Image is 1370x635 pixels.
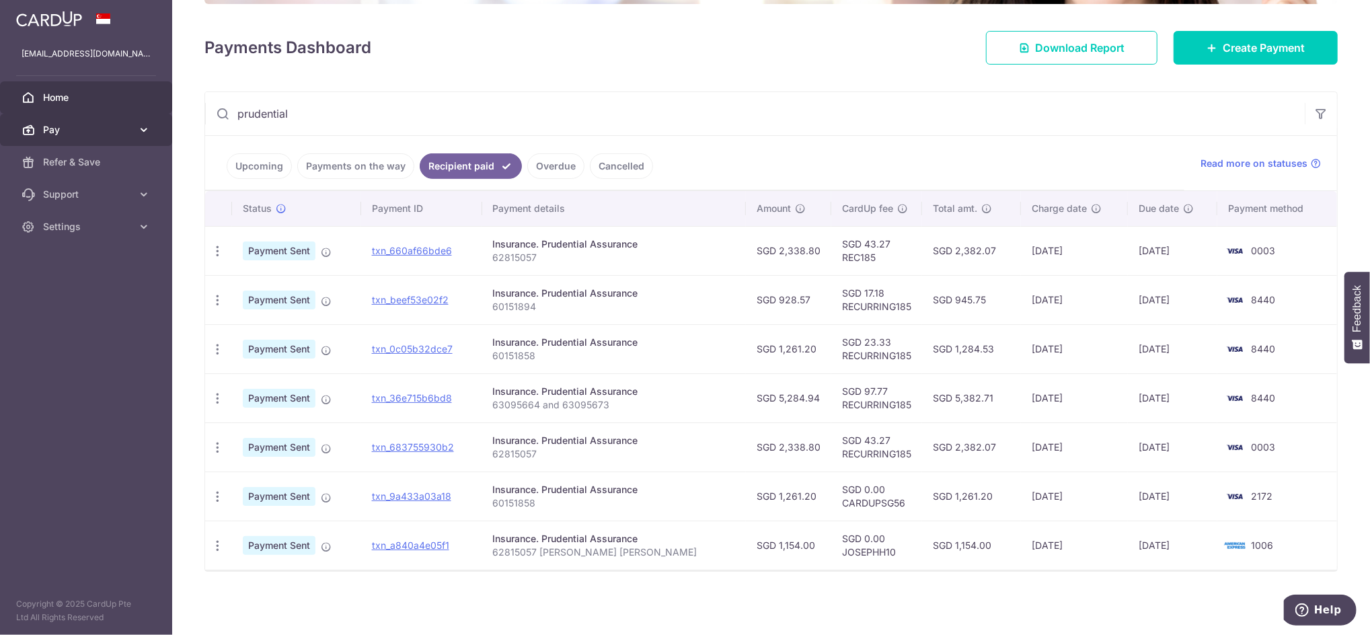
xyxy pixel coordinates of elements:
span: Support [43,188,132,201]
td: SGD 17.18 RECURRING185 [831,275,922,324]
span: Payment Sent [243,438,315,457]
th: Payment ID [361,191,482,226]
span: Feedback [1351,285,1363,332]
td: SGD 0.00 JOSEPHH10 [831,521,922,570]
span: Total amt. [933,202,977,215]
td: SGD 2,382.07 [922,422,1021,472]
a: txn_36e715b6bd8 [372,392,452,404]
td: SGD 97.77 RECURRING185 [831,373,922,422]
span: Settings [43,220,132,233]
a: txn_9a433a03a18 [372,490,451,502]
td: SGD 0.00 CARDUPSG56 [831,472,922,521]
td: [DATE] [1021,275,1128,324]
a: Download Report [986,31,1157,65]
div: Insurance. Prudential Assurance [493,336,736,349]
span: Read more on statuses [1201,157,1307,170]
td: [DATE] [1021,422,1128,472]
a: Cancelled [590,153,653,179]
span: Status [243,202,272,215]
input: Search by recipient name, payment id or reference [205,92,1305,135]
td: SGD 1,154.00 [922,521,1021,570]
p: 60151894 [493,300,736,313]
a: Upcoming [227,153,292,179]
td: SGD 1,284.53 [922,324,1021,373]
p: 62815057 [PERSON_NAME] [PERSON_NAME] [493,546,736,559]
button: Feedback - Show survey [1344,272,1370,363]
a: txn_683755930b2 [372,441,454,453]
img: Bank Card [1221,390,1248,406]
img: Bank Card [1221,537,1248,554]
span: 8440 [1251,294,1275,305]
span: Refer & Save [43,155,132,169]
a: txn_beef53e02f2 [372,294,449,305]
p: [EMAIL_ADDRESS][DOMAIN_NAME] [22,47,151,61]
span: 1006 [1251,539,1273,551]
div: Insurance. Prudential Assurance [493,287,736,300]
p: 63095664 and 63095673 [493,398,736,412]
span: 0003 [1251,245,1275,256]
td: SGD 2,338.80 [746,422,831,472]
td: [DATE] [1021,472,1128,521]
span: Payment Sent [243,389,315,408]
td: [DATE] [1021,226,1128,275]
img: CardUp [16,11,82,27]
th: Payment method [1217,191,1337,226]
span: Payment Sent [243,487,315,506]
p: 62815057 [493,251,736,264]
td: SGD 5,382.71 [922,373,1021,422]
span: Home [43,91,132,104]
img: Bank Card [1221,488,1248,505]
div: Insurance. Prudential Assurance [493,483,736,496]
iframe: Opens a widget where you can find more information [1284,595,1357,628]
td: [DATE] [1128,373,1217,422]
span: Charge date [1032,202,1087,215]
a: txn_a840a4e05f1 [372,539,449,551]
td: [DATE] [1021,521,1128,570]
td: SGD 1,261.20 [922,472,1021,521]
td: [DATE] [1021,373,1128,422]
span: Payment Sent [243,536,315,555]
div: Insurance. Prudential Assurance [493,237,736,251]
td: [DATE] [1128,226,1217,275]
span: Pay [43,123,132,137]
a: Overdue [527,153,584,179]
h4: Payments Dashboard [204,36,371,60]
a: Read more on statuses [1201,157,1321,170]
span: 8440 [1251,392,1275,404]
span: Create Payment [1223,40,1305,56]
td: SGD 1,261.20 [746,472,831,521]
div: Insurance. Prudential Assurance [493,385,736,398]
td: SGD 2,382.07 [922,226,1021,275]
p: 60151858 [493,349,736,363]
img: Bank Card [1221,292,1248,308]
a: txn_660af66bde6 [372,245,452,256]
span: Amount [757,202,791,215]
img: Bank Card [1221,243,1248,259]
a: txn_0c05b32dce7 [372,343,453,354]
span: Due date [1139,202,1179,215]
span: 8440 [1251,343,1275,354]
td: SGD 1,154.00 [746,521,831,570]
div: Insurance. Prudential Assurance [493,434,736,447]
td: SGD 945.75 [922,275,1021,324]
td: [DATE] [1128,275,1217,324]
span: Payment Sent [243,340,315,359]
td: [DATE] [1128,324,1217,373]
a: Payments on the way [297,153,414,179]
td: SGD 1,261.20 [746,324,831,373]
td: SGD 23.33 RECURRING185 [831,324,922,373]
td: [DATE] [1128,472,1217,521]
a: Create Payment [1174,31,1338,65]
td: SGD 43.27 REC185 [831,226,922,275]
img: Bank Card [1221,341,1248,357]
td: SGD 43.27 RECURRING185 [831,422,922,472]
p: 62815057 [493,447,736,461]
img: Bank Card [1221,439,1248,455]
span: 2172 [1251,490,1272,502]
td: SGD 5,284.94 [746,373,831,422]
td: [DATE] [1128,521,1217,570]
span: Payment Sent [243,241,315,260]
p: 60151858 [493,496,736,510]
span: Payment Sent [243,291,315,309]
